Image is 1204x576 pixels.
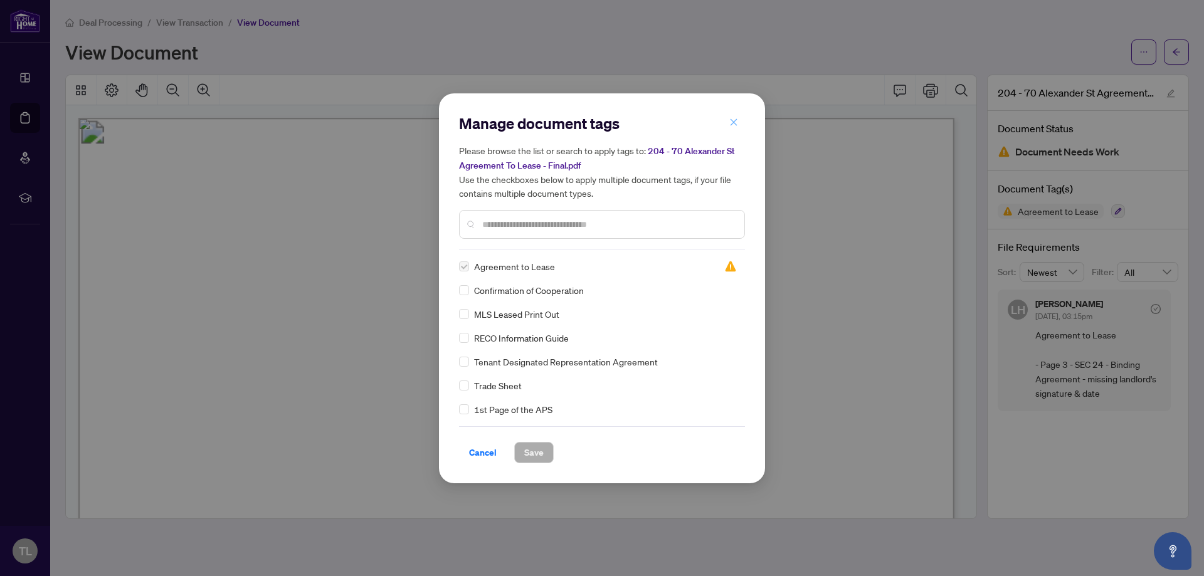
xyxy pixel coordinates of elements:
span: close [729,118,738,127]
span: RECO Information Guide [474,331,569,345]
button: Open asap [1154,532,1191,570]
button: Cancel [459,442,507,463]
span: Cancel [469,442,497,463]
span: 204 - 70 Alexander St Agreement To Lease - Final.pdf [459,145,735,171]
button: Save [514,442,554,463]
span: Trade Sheet [474,379,522,392]
h5: Please browse the list or search to apply tags to: Use the checkboxes below to apply multiple doc... [459,144,745,200]
span: Needs Work [724,260,737,273]
img: status [724,260,737,273]
h2: Manage document tags [459,113,745,134]
span: 1st Page of the APS [474,402,552,416]
span: MLS Leased Print Out [474,307,559,321]
span: Confirmation of Cooperation [474,283,584,297]
span: Tenant Designated Representation Agreement [474,355,658,369]
span: Agreement to Lease [474,259,555,273]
